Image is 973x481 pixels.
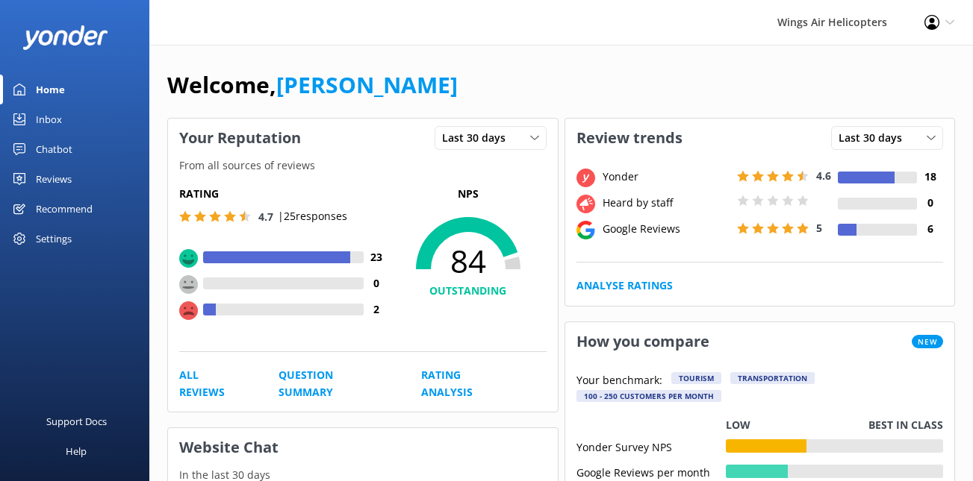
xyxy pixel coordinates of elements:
[816,169,831,183] span: 4.6
[576,465,726,478] div: Google Reviews per month
[36,75,65,104] div: Home
[726,417,750,433] p: Low
[36,194,93,224] div: Recommend
[168,428,558,467] h3: Website Chat
[279,367,388,400] a: Question Summary
[565,322,721,361] h3: How you compare
[179,186,390,202] h5: Rating
[917,195,943,211] h4: 0
[917,169,943,185] h4: 18
[730,372,815,384] div: Transportation
[364,301,390,318] h4: 2
[421,367,512,400] a: Rating Analysis
[576,372,662,390] p: Your benchmark:
[390,242,547,280] span: 84
[278,208,347,224] p: | 25 responses
[671,372,721,384] div: Tourism
[576,439,726,453] div: Yonder Survey NPS
[576,277,673,294] a: Analyse Ratings
[599,195,733,211] div: Heard by staff
[868,417,943,433] p: Best in class
[258,210,273,224] span: 4.7
[839,130,911,146] span: Last 30 days
[599,169,733,185] div: Yonder
[912,335,943,348] span: New
[167,67,458,103] h1: Welcome,
[390,283,547,299] h4: OUTSTANDING
[168,119,312,157] h3: Your Reputation
[599,221,733,237] div: Google Reviews
[36,134,72,164] div: Chatbot
[565,119,694,157] h3: Review trends
[364,249,390,265] h4: 23
[179,367,245,400] a: All Reviews
[276,69,458,100] a: [PERSON_NAME]
[168,157,558,174] p: From all sources of reviews
[917,221,943,237] h4: 6
[46,406,107,436] div: Support Docs
[364,275,390,292] h4: 0
[816,221,822,235] span: 5
[36,104,62,134] div: Inbox
[36,164,72,194] div: Reviews
[390,186,547,202] p: NPS
[36,224,72,254] div: Settings
[442,130,515,146] span: Last 30 days
[66,436,87,466] div: Help
[576,390,721,402] div: 100 - 250 customers per month
[22,25,108,50] img: yonder-white-logo.png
